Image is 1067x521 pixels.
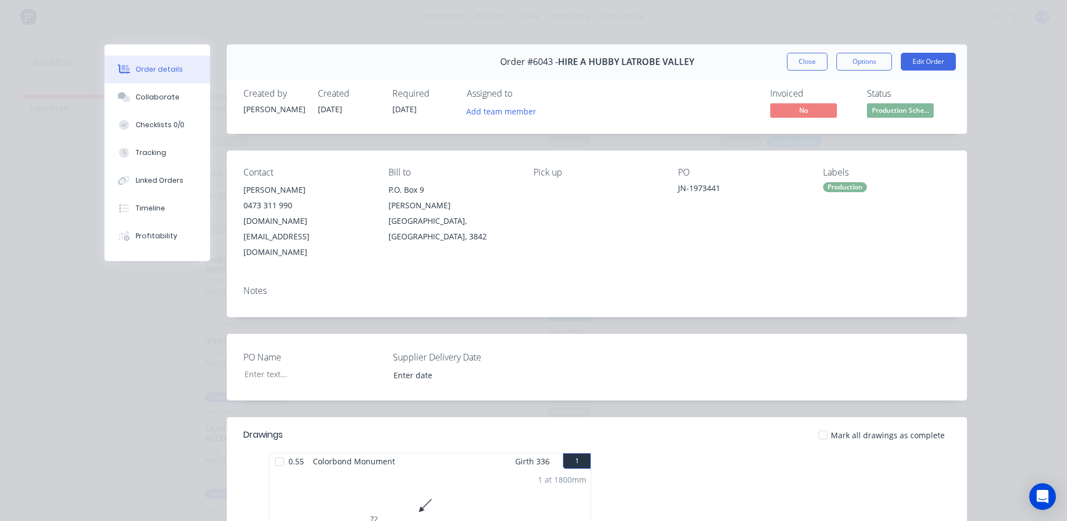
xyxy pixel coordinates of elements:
[136,64,183,74] div: Order details
[318,104,342,114] span: [DATE]
[386,367,524,383] input: Enter date
[388,167,516,178] div: Bill to
[104,167,210,194] button: Linked Orders
[388,198,516,244] div: [PERSON_NAME][GEOGRAPHIC_DATA], [GEOGRAPHIC_DATA], 3842
[823,182,867,192] div: Production
[104,139,210,167] button: Tracking
[678,182,805,198] div: JN-1973441
[243,198,371,213] div: 0473 311 990
[1029,483,1056,510] div: Open Intercom Messenger
[104,56,210,83] button: Order details
[467,103,542,118] button: Add team member
[104,222,210,250] button: Profitability
[678,167,805,178] div: PO
[563,453,591,469] button: 1
[500,57,558,67] span: Order #6043 -
[104,83,210,111] button: Collaborate
[558,57,694,67] span: HIRE A HUBBY LATROBE VALLEY
[243,213,371,260] div: [DOMAIN_NAME][EMAIL_ADDRESS][DOMAIN_NAME]
[867,88,950,99] div: Status
[867,103,934,117] span: Production Sche...
[284,453,308,469] span: 0.55
[901,53,956,71] button: Edit Order
[243,285,950,296] div: Notes
[136,176,183,186] div: Linked Orders
[467,88,578,99] div: Assigned to
[243,182,371,260] div: [PERSON_NAME]0473 311 990[DOMAIN_NAME][EMAIL_ADDRESS][DOMAIN_NAME]
[243,103,305,115] div: [PERSON_NAME]
[770,88,854,99] div: Invoiced
[318,88,379,99] div: Created
[136,231,177,241] div: Profitability
[515,453,550,469] span: Girth 336
[770,103,837,117] span: No
[831,429,945,441] span: Mark all drawings as complete
[787,53,827,71] button: Close
[308,453,400,469] span: Colorbond Monument
[392,88,453,99] div: Required
[104,194,210,222] button: Timeline
[538,474,586,485] div: 1 at 1800mm
[836,53,892,71] button: Options
[461,103,542,118] button: Add team member
[243,350,382,364] label: PO Name
[393,350,532,364] label: Supplier Delivery Date
[136,120,185,130] div: Checklists 0/0
[243,428,283,442] div: Drawings
[388,182,516,244] div: P.O. Box 9[PERSON_NAME][GEOGRAPHIC_DATA], [GEOGRAPHIC_DATA], 3842
[243,167,371,178] div: Contact
[243,88,305,99] div: Created by
[533,167,661,178] div: Pick up
[388,182,516,198] div: P.O. Box 9
[867,103,934,120] button: Production Sche...
[136,203,165,213] div: Timeline
[136,92,180,102] div: Collaborate
[104,111,210,139] button: Checklists 0/0
[392,104,417,114] span: [DATE]
[823,167,950,178] div: Labels
[136,148,166,158] div: Tracking
[243,182,371,198] div: [PERSON_NAME]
